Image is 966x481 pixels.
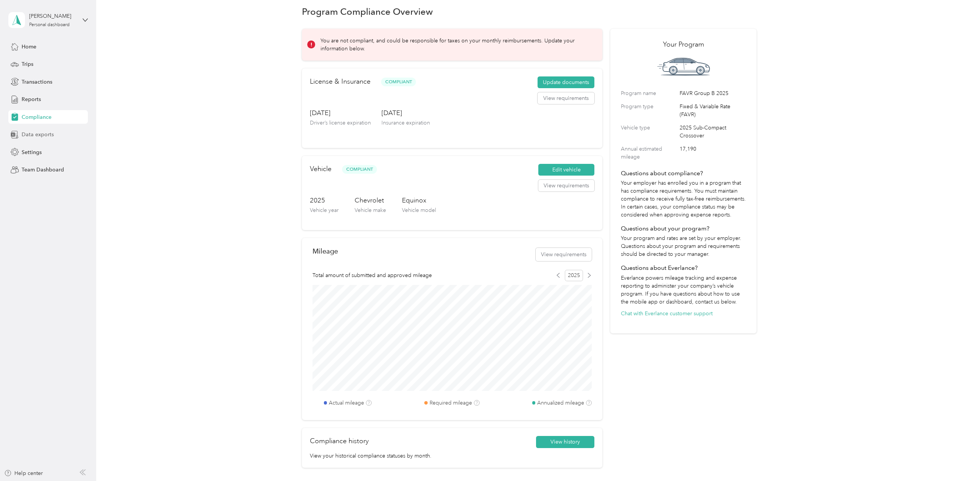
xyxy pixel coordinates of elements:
h2: Your Program [621,39,746,50]
span: 2025 [565,270,583,281]
p: View your historical compliance statuses by month. [310,452,594,460]
h4: Questions about Everlance? [621,263,746,272]
span: 17,190 [680,145,746,161]
h3: Equinox [402,196,436,205]
h4: Questions about your program? [621,224,746,233]
div: [PERSON_NAME] [29,12,77,20]
span: Settings [22,148,42,156]
div: Personal dashboard [29,23,70,27]
span: Compliance [22,113,52,121]
label: Required mileage [430,399,472,407]
h2: License & Insurance [310,76,370,87]
p: You are not compliant, and could be responsible for taxes on your monthly reimbursements. Update ... [320,37,592,53]
p: Your program and rates are set by your employer. Questions about your program and requirements sh... [621,234,746,258]
span: Total amount of submitted and approved mileage [313,271,432,279]
p: Vehicle make [355,206,386,214]
iframe: Everlance-gr Chat Button Frame [924,439,966,481]
button: View requirements [536,248,592,261]
span: FAVR Group B 2025 [680,89,746,97]
button: Edit vehicle [538,164,594,176]
label: Actual mileage [329,399,364,407]
span: Fixed & Variable Rate (FAVR) [680,103,746,118]
p: Everlance powers mileage tracking and expense reporting to administer your company’s vehicle prog... [621,274,746,306]
button: View history [536,436,594,448]
p: Insurance expiration [381,119,430,127]
h2: Mileage [313,247,338,255]
label: Program name [621,89,677,97]
span: Data exports [22,131,54,139]
button: View requirements [538,92,594,104]
h3: 2025 [310,196,339,205]
label: Annualized mileage [537,399,584,407]
h2: Vehicle [310,164,331,174]
span: Compliant [342,165,377,174]
h3: [DATE] [381,108,430,118]
p: Vehicle year [310,206,339,214]
h3: [DATE] [310,108,371,118]
span: Reports [22,95,41,103]
h1: Program Compliance Overview [302,8,433,16]
button: View requirements [538,180,594,192]
button: Chat with Everlance customer support [621,310,713,318]
button: Update documents [538,76,594,89]
label: Program type [621,103,677,118]
h2: Compliance history [310,436,369,446]
span: 2025 Sub-Compact Crossover [680,124,746,140]
span: Compliant [381,78,416,86]
h3: Chevrolet [355,196,386,205]
p: Your employer has enrolled you in a program that has compliance requirements. You must maintain c... [621,179,746,219]
span: Team Dashboard [22,166,64,174]
h4: Questions about compliance? [621,169,746,178]
label: Annual estimated mileage [621,145,677,161]
span: Transactions [22,78,52,86]
span: Trips [22,60,33,68]
label: Vehicle type [621,124,677,140]
p: Driver’s license expiration [310,119,371,127]
button: Help center [4,469,43,477]
p: Vehicle model [402,206,436,214]
span: Home [22,43,36,51]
